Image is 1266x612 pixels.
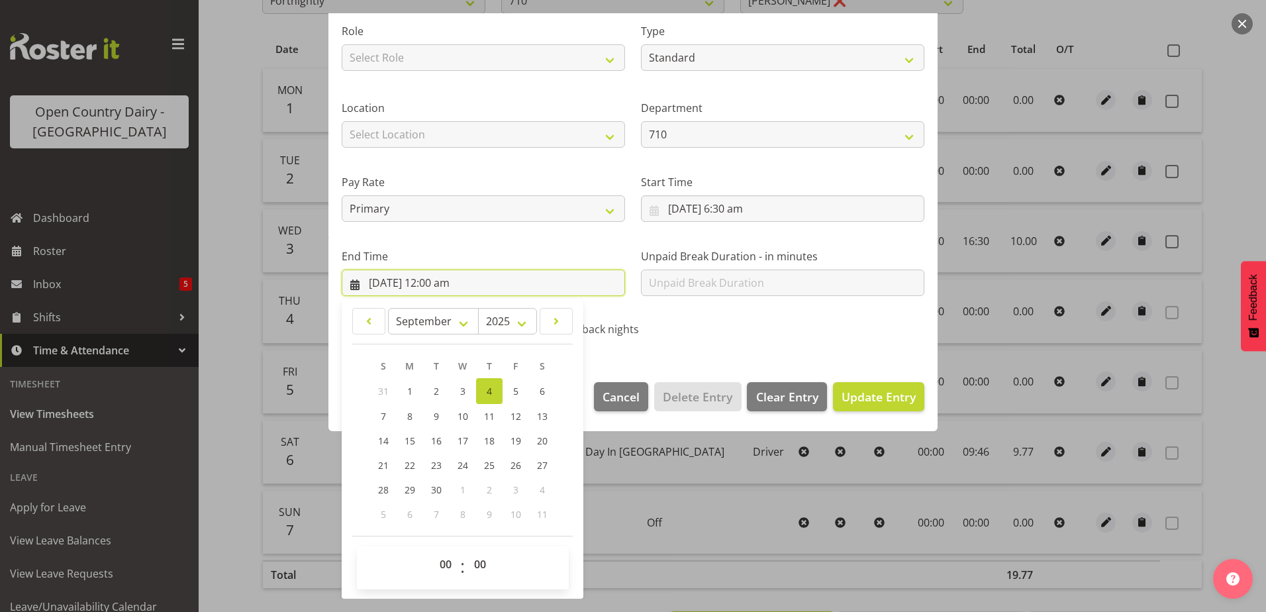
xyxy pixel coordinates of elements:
span: Feedback [1247,274,1259,321]
label: Start Time [641,174,924,190]
a: 17 [450,429,476,453]
span: 15 [405,434,415,447]
a: 5 [503,378,529,404]
a: 15 [397,429,423,453]
span: 4 [487,385,492,397]
span: 9 [487,508,492,521]
span: 27 [537,459,548,472]
span: Update Entry [842,389,916,405]
span: 5 [513,385,518,397]
span: 8 [407,410,413,423]
label: Department [641,100,924,116]
button: Feedback - Show survey [1241,261,1266,351]
a: 1 [397,378,423,404]
span: 10 [458,410,468,423]
a: 9 [423,404,450,429]
span: 2 [487,484,492,496]
span: W [458,360,467,372]
span: 11 [537,508,548,521]
span: 29 [405,484,415,496]
a: 25 [476,453,503,478]
span: 1 [460,484,465,496]
span: Cancel [603,388,640,405]
span: 11 [484,410,495,423]
a: 30 [423,478,450,502]
span: 24 [458,459,468,472]
span: 25 [484,459,495,472]
span: Clear Entry [756,388,818,405]
span: 6 [540,385,545,397]
a: 29 [397,478,423,502]
input: Click to select... [641,195,924,222]
button: Clear Entry [747,382,826,411]
button: Delete Entry [654,382,741,411]
a: 2 [423,378,450,404]
span: 5 [381,508,386,521]
button: Cancel [594,382,648,411]
a: 7 [370,404,397,429]
a: 6 [529,378,556,404]
a: 21 [370,453,397,478]
span: S [381,360,386,372]
label: Type [641,23,924,39]
a: 13 [529,404,556,429]
span: 8 [460,508,465,521]
span: T [434,360,439,372]
img: help-xxl-2.png [1226,572,1240,586]
a: 22 [397,453,423,478]
span: M [405,360,414,372]
span: Delete Entry [663,388,732,405]
a: 28 [370,478,397,502]
span: 14 [378,434,389,447]
label: Pay Rate [342,174,625,190]
a: 11 [476,404,503,429]
span: 12 [511,410,521,423]
span: S [540,360,545,372]
span: 7 [434,508,439,521]
a: 16 [423,429,450,453]
label: Location [342,100,625,116]
a: 19 [503,429,529,453]
span: 2 [434,385,439,397]
span: 22 [405,459,415,472]
a: 24 [450,453,476,478]
span: 10 [511,508,521,521]
span: 3 [460,385,465,397]
span: 20 [537,434,548,447]
span: 9 [434,410,439,423]
a: 26 [503,453,529,478]
span: 23 [431,459,442,472]
span: F [513,360,518,372]
span: 21 [378,459,389,472]
a: 23 [423,453,450,478]
a: 20 [529,429,556,453]
label: Unpaid Break Duration - in minutes [641,248,924,264]
span: 6 [407,508,413,521]
span: 26 [511,459,521,472]
span: 19 [511,434,521,447]
button: Update Entry [833,382,924,411]
span: 28 [378,484,389,496]
a: 12 [503,404,529,429]
span: Call back nights [554,323,639,336]
input: Unpaid Break Duration [641,270,924,296]
span: 17 [458,434,468,447]
a: 18 [476,429,503,453]
span: 18 [484,434,495,447]
a: 3 [450,378,476,404]
span: 16 [431,434,442,447]
span: : [460,551,465,584]
label: Role [342,23,625,39]
span: 3 [513,484,518,496]
span: 31 [378,385,389,397]
a: 10 [450,404,476,429]
a: 14 [370,429,397,453]
span: 4 [540,484,545,496]
span: 7 [381,410,386,423]
span: 13 [537,410,548,423]
span: T [487,360,492,372]
label: End Time [342,248,625,264]
a: 27 [529,453,556,478]
a: 8 [397,404,423,429]
input: Click to select... [342,270,625,296]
